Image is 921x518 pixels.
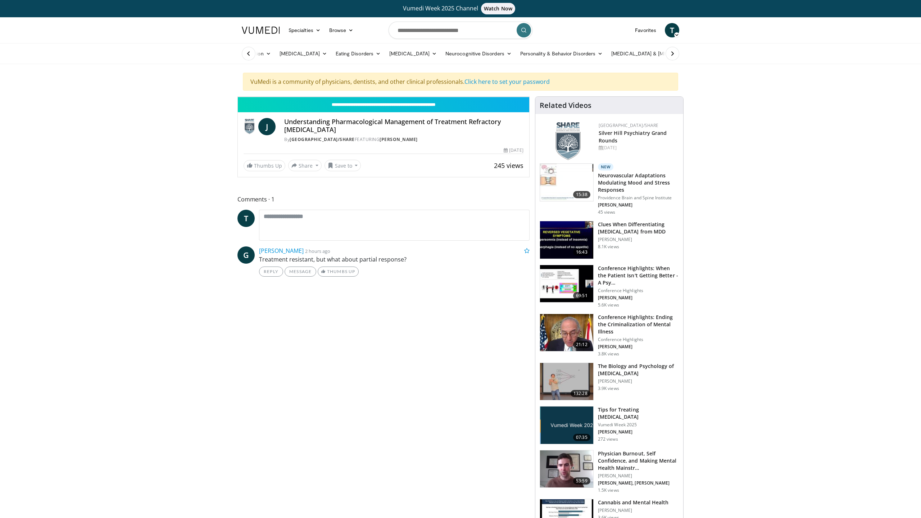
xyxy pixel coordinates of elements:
a: T [665,23,679,37]
a: [MEDICAL_DATA] [385,46,441,61]
img: a6520382-d332-4ed3-9891-ee688fa49237.150x105_q85_crop-smart_upscale.jpg [540,221,593,259]
button: Save to [325,160,361,171]
a: Personality & Behavior Disorders [516,46,607,61]
a: 16:43 Clues When Differentiating [MEDICAL_DATA] from MDD [PERSON_NAME] 8.1K views [540,221,679,259]
p: [PERSON_NAME] [598,429,679,435]
a: Browse [325,23,358,37]
a: [MEDICAL_DATA] [275,46,331,61]
img: f9e3f9ac-65e5-4687-ad3f-59c0a5c287bd.png.150x105_q85_crop-smart_upscale.png [540,406,593,444]
img: 1419e6f0-d69a-482b-b3ae-1573189bf46e.150x105_q85_crop-smart_upscale.jpg [540,314,593,351]
h3: Physician Burnout, Self Confidence, and Making Mental Health Mainstr… [598,450,679,472]
img: VuMedi Logo [242,27,280,34]
a: 132:28 The Biology and Psychology of [MEDICAL_DATA] [PERSON_NAME] 3.9K views [540,363,679,401]
a: Reply [259,267,283,277]
a: 53:59 Physician Burnout, Self Confidence, and Making Mental Health Mainstr… [PERSON_NAME] [PERSON... [540,450,679,493]
a: J [258,118,276,135]
p: [PERSON_NAME], [PERSON_NAME] [598,480,679,486]
span: 132:28 [571,390,590,397]
p: 8.1K views [598,244,619,250]
img: f21cf13f-4cab-47f8-a835-096779295739.150x105_q85_crop-smart_upscale.jpg [540,450,593,488]
p: Providence Brain and Spine Institute [598,195,679,201]
a: 69:51 Conference Highlights: When the Patient Isn't Getting Better - A Psy… Conference Highlights... [540,265,679,308]
p: Conference Highlights [598,288,679,294]
p: Treatment resistant, but what about partial response? [259,255,530,264]
img: f8aaeb6d-318f-4fcf-bd1d-54ce21f29e87.png.150x105_q85_autocrop_double_scale_upscale_version-0.2.png [555,122,581,160]
h3: Clues When Differentiating [MEDICAL_DATA] from MDD [598,221,679,235]
a: Click here to set your password [464,78,550,86]
p: Conference Highlights [598,337,679,342]
a: 21:12 Conference Highlights: Ending the Criminalization of Mental Illness Conference Highlights [... [540,314,679,357]
span: 15:38 [573,191,590,198]
a: [GEOGRAPHIC_DATA]/SHARE [599,122,659,128]
p: 272 views [598,436,618,442]
img: 4362ec9e-0993-4580-bfd4-8e18d57e1d49.150x105_q85_crop-smart_upscale.jpg [540,265,593,303]
span: Comments 1 [237,195,530,204]
a: [MEDICAL_DATA] & [MEDICAL_DATA] [607,46,710,61]
h3: Cannabis and Mental Health [598,499,669,506]
a: Thumbs Up [318,267,358,277]
span: 21:12 [573,341,590,348]
small: 2 hours ago [305,248,330,254]
p: [PERSON_NAME] [598,202,679,208]
span: 16:43 [573,249,590,256]
h4: Related Videos [540,101,591,110]
h3: The Biology and Psychology of [MEDICAL_DATA] [598,363,679,377]
a: 15:38 New Neurovascular Adaptations Modulating Mood and Stress Responses Providence Brain and Spi... [540,163,679,215]
span: 07:35 [573,434,590,441]
p: [PERSON_NAME] [598,508,669,513]
p: [PERSON_NAME] [598,295,679,301]
button: Share [288,160,322,171]
a: Thumbs Up [244,160,285,171]
a: [PERSON_NAME] [259,247,304,255]
span: 53:59 [573,477,590,485]
a: 07:35 Tips for Treating [MEDICAL_DATA] Vumedi Week 2025 [PERSON_NAME] 272 views [540,406,679,444]
a: Vumedi Week 2025 ChannelWatch Now [243,3,678,14]
div: VuMedi is a community of physicians, dentists, and other clinical professionals. [243,73,678,91]
img: 4562edde-ec7e-4758-8328-0659f7ef333d.150x105_q85_crop-smart_upscale.jpg [540,164,593,201]
p: Vumedi Week 2025 [598,422,679,428]
a: [GEOGRAPHIC_DATA]/SHARE [290,136,355,142]
div: [DATE] [599,145,677,151]
p: 45 views [598,209,616,215]
a: [PERSON_NAME] [380,136,418,142]
p: [PERSON_NAME] [598,237,679,242]
a: Specialties [284,23,325,37]
h3: Neurovascular Adaptations Modulating Mood and Stress Responses [598,172,679,194]
div: [DATE] [504,147,523,154]
a: Eating Disorders [331,46,385,61]
span: Watch Now [481,3,515,14]
h3: Tips for Treating [MEDICAL_DATA] [598,406,679,421]
a: G [237,246,255,264]
img: f8311eb0-496c-457e-baaa-2f3856724dd4.150x105_q85_crop-smart_upscale.jpg [540,363,593,400]
p: 3.8K views [598,351,619,357]
h3: Conference Highlights: Ending the Criminalization of Mental Illness [598,314,679,335]
p: 1.5K views [598,487,619,493]
p: [PERSON_NAME] [598,344,679,350]
p: [PERSON_NAME] [598,473,679,479]
a: T [237,210,255,227]
span: 245 views [494,161,523,170]
p: 3.9K views [598,386,619,391]
div: By FEATURING [284,136,523,143]
input: Search topics, interventions [389,22,532,39]
a: Neurocognitive Disorders [441,46,516,61]
a: Message [285,267,316,277]
p: 5.6K views [598,302,619,308]
p: New [598,163,614,171]
p: [PERSON_NAME] [598,378,679,384]
a: Silver Hill Psychiatry Grand Rounds [599,129,667,144]
img: Silver Hill Hospital/SHARE [244,118,255,135]
h4: Understanding Pharmacological Management of Treatment Refractory [MEDICAL_DATA] [284,118,523,133]
span: 69:51 [573,292,590,299]
h3: Conference Highlights: When the Patient Isn't Getting Better - A Psy… [598,265,679,286]
a: Favorites [631,23,661,37]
